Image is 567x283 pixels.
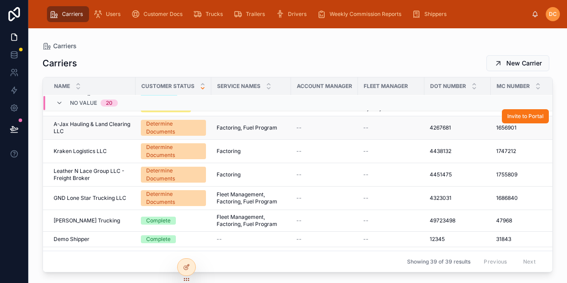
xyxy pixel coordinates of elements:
[91,6,127,22] a: Users
[288,11,307,18] span: Drivers
[141,120,206,136] a: Determine Documents
[141,143,206,159] a: Determine Documents
[54,236,130,243] a: Demo Shipper
[217,148,241,155] span: Factoring
[496,171,552,178] a: 1755809
[363,171,419,178] a: --
[141,217,206,225] a: Complete
[296,148,302,155] span: --
[424,11,447,18] span: Shippers
[53,42,77,50] span: Carriers
[54,168,130,182] span: Leather N Lace Group LLC - Freight Broker
[141,83,194,90] span: Customer Status
[231,6,271,22] a: Trailers
[363,236,369,243] span: --
[363,195,419,202] a: --
[106,11,120,18] span: Users
[146,143,201,159] div: Determine Documents
[363,236,419,243] a: --
[496,217,512,224] span: 47968
[217,171,241,178] span: Factoring
[43,42,77,50] a: Carriers
[217,83,260,90] span: Service Names
[430,195,451,202] span: 4323031
[296,236,302,243] span: --
[363,124,419,131] a: --
[246,11,265,18] span: Trailers
[206,11,223,18] span: Trucks
[54,217,120,224] span: [PERSON_NAME] Trucking
[430,124,485,131] a: 4267681
[502,109,549,123] button: Invite to Portal
[54,121,130,135] a: A-Jax Hauling & Land Clearing LLC
[128,6,189,22] a: Customer Docs
[330,11,401,18] span: Weekly Commission Reports
[54,148,107,155] span: Kraken Logistics LLC
[363,148,419,155] a: --
[496,124,552,131] a: 1656901
[146,217,171,225] div: Complete
[430,148,451,155] span: 4438132
[296,124,302,131] span: --
[217,191,286,205] a: Fleet Management, Factoring, Fuel Program
[296,217,302,224] span: --
[217,171,286,178] a: Factoring
[407,258,470,265] span: Showing 39 of 39 results
[146,120,201,136] div: Determine Documents
[296,195,302,202] span: --
[363,124,369,131] span: --
[364,83,408,90] span: Fleet Manager
[217,214,286,228] span: Fleet Management, Factoring, Fuel Program
[363,195,369,202] span: --
[54,195,130,202] a: GND Lone Star Trucking LLC
[146,235,171,243] div: Complete
[144,11,183,18] span: Customer Docs
[47,6,89,22] a: Carriers
[296,236,353,243] a: --
[217,148,286,155] a: Factoring
[363,171,369,178] span: --
[296,171,302,178] span: --
[296,148,353,155] a: --
[146,190,201,206] div: Determine Documents
[146,167,201,183] div: Determine Documents
[496,236,552,243] a: 31843
[54,148,130,155] a: Kraken Logistics LLC
[363,148,369,155] span: --
[496,148,516,155] span: 1747212
[430,217,455,224] span: 49723498
[141,235,206,243] a: Complete
[496,148,552,155] a: 1747212
[506,59,542,68] span: New Carrier
[62,11,83,18] span: Carriers
[496,195,518,202] span: 1686840
[430,124,451,131] span: 4267681
[296,195,353,202] a: --
[70,99,97,107] span: No value
[43,57,77,69] h1: Carriers
[296,124,353,131] a: --
[496,124,517,131] span: 1656901
[217,124,277,131] span: Factoring, Fuel Program
[190,6,229,22] a: Trucks
[297,83,352,90] span: Account Manager
[54,217,130,224] a: [PERSON_NAME] Trucking
[54,195,126,202] span: GND Lone Star Trucking LLC
[273,6,313,22] a: Drivers
[430,195,485,202] a: 4323031
[363,217,369,224] span: --
[430,148,485,155] a: 4438132
[141,190,206,206] a: Determine Documents
[141,167,206,183] a: Determine Documents
[497,83,530,90] span: MC Number
[217,236,222,243] span: --
[54,236,89,243] span: Demo Shipper
[496,195,552,202] a: 1686840
[507,113,544,120] span: Invite to Portal
[430,236,445,243] span: 12345
[496,171,517,178] span: 1755809
[315,6,408,22] a: Weekly Commission Reports
[106,99,113,107] div: 20
[430,236,485,243] a: 12345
